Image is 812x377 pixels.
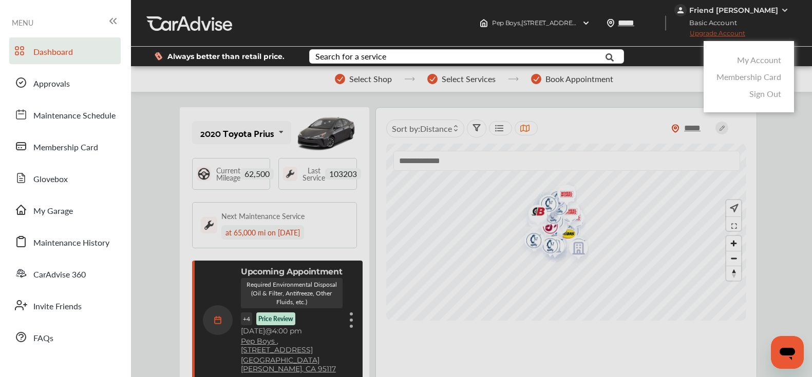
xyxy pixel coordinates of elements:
a: CarAdvise 360 [9,260,121,287]
span: Glovebox [33,173,68,186]
span: Maintenance Schedule [33,109,116,123]
span: Invite Friends [33,300,82,313]
span: My Garage [33,205,73,218]
a: Maintenance Schedule [9,101,121,128]
span: CarAdvise 360 [33,268,86,282]
span: MENU [12,18,33,27]
span: Maintenance History [33,236,109,250]
span: FAQs [33,332,53,345]
a: Approvals [9,69,121,96]
a: Membership Card [716,71,781,83]
a: Maintenance History [9,228,121,255]
span: Approvals [33,77,70,91]
a: My Garage [9,196,121,223]
a: Sign Out [749,88,781,100]
div: Search for a service [315,52,386,61]
a: Invite Friends [9,292,121,319]
img: dollor_label_vector.a70140d1.svg [155,52,162,61]
span: Membership Card [33,141,98,154]
span: Dashboard [33,46,73,59]
a: Membership Card [9,133,121,160]
iframe: Button to launch messaging window [771,336,804,369]
a: Dashboard [9,37,121,64]
a: My Account [737,54,781,66]
a: FAQs [9,324,121,350]
span: Always better than retail price. [167,53,285,60]
a: Glovebox [9,165,121,191]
